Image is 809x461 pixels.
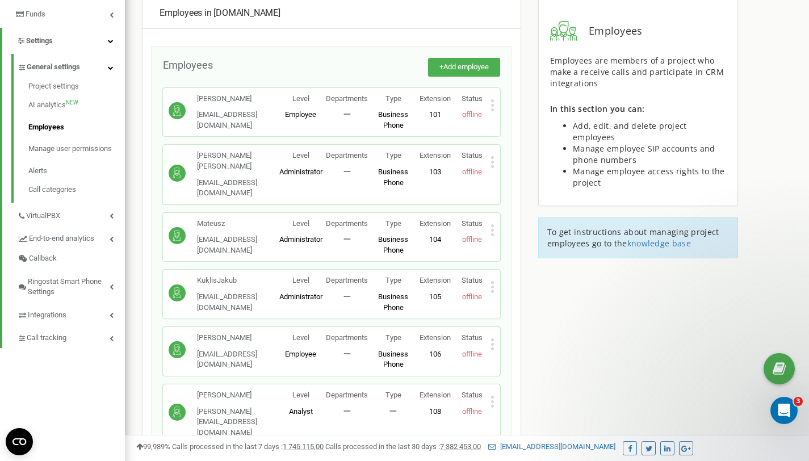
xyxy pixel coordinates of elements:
[292,391,309,399] span: Level
[279,292,322,301] span: Administrator
[547,227,719,249] span: To get instructions about managing project employees go to the
[573,166,725,188] span: Manage employee access rights to the project
[627,238,691,249] a: knowledge base
[160,7,504,20] div: [DOMAIN_NAME]
[417,292,454,303] p: 105
[462,292,482,301] span: offline
[289,407,313,416] span: Analyst
[420,94,451,103] span: Extension
[343,110,351,119] span: 一
[279,235,322,244] span: Administrator
[197,94,278,104] p: [PERSON_NAME]
[28,94,125,116] a: AI analyticsNEW
[292,276,309,284] span: Level
[28,160,125,182] a: Alerts
[385,276,401,284] span: Type
[27,62,80,73] span: General settings
[2,28,125,55] a: Settings
[378,350,408,369] span: Business Phone
[26,36,53,45] span: Settings
[420,151,451,160] span: Extension
[197,219,278,229] p: Mateusz
[28,138,125,160] a: Manage user permissions
[385,219,401,228] span: Type
[417,167,454,178] p: 103
[462,94,483,103] span: Status
[420,333,451,342] span: Extension
[462,391,483,399] span: Status
[197,275,278,286] p: KuklisJakub
[462,333,483,342] span: Status
[279,167,322,176] span: Administrator
[17,269,125,302] a: Ringostat Smart Phone Settings
[197,150,278,171] p: [PERSON_NAME] [PERSON_NAME]
[577,24,643,39] span: Employees
[385,94,401,103] span: Type
[378,167,408,187] span: Business Phone
[17,249,125,269] a: Callback
[326,219,368,228] span: Departments
[197,178,278,199] p: [EMAIL_ADDRESS][DOMAIN_NAME]
[462,167,482,176] span: offline
[28,182,125,195] a: Call categories
[417,234,454,245] p: 104
[17,325,125,348] a: Call tracking
[17,203,125,226] a: VirtualPBX
[378,110,408,129] span: Business Phone
[197,390,278,401] p: [PERSON_NAME]
[163,59,213,71] span: Employees
[378,235,408,254] span: Business Phone
[326,276,368,284] span: Departments
[292,219,309,228] span: Level
[573,143,715,165] span: Manage employee SIP accounts and phone numbers
[17,54,125,77] a: General settings
[462,235,482,244] span: offline
[292,94,309,103] span: Level
[197,110,278,131] p: [EMAIL_ADDRESS][DOMAIN_NAME]
[197,333,278,343] p: [PERSON_NAME]
[326,94,368,103] span: Departments
[343,350,351,358] span: 一
[343,167,351,176] span: 一
[343,292,351,301] span: 一
[292,151,309,160] span: Level
[488,442,615,451] a: [EMAIL_ADDRESS][DOMAIN_NAME]
[462,276,483,284] span: Status
[462,350,482,358] span: offline
[172,442,324,451] span: Calls processed in the last 7 days :
[462,110,482,119] span: offline
[28,116,125,139] a: Employees
[285,110,316,119] span: Employee
[420,219,451,228] span: Extension
[550,103,644,114] span: In this section you can:
[417,110,454,120] p: 101
[28,276,110,297] span: Ringostat Smart Phone Settings
[343,407,351,416] span: 一
[325,442,481,451] span: Calls processed in the last 30 days :
[283,442,324,451] u: 1 745 115,00
[326,391,368,399] span: Departments
[443,62,489,71] span: Add employee
[420,276,451,284] span: Extension
[29,233,94,244] span: End-to-end analytics
[428,58,500,77] button: +Add employee
[794,397,803,406] span: 3
[29,253,57,264] span: Callback
[385,151,401,160] span: Type
[17,225,125,249] a: End-to-end analytics
[417,406,454,417] p: 108
[27,333,66,343] span: Call tracking
[378,292,408,312] span: Business Phone
[326,333,368,342] span: Departments
[197,235,257,254] span: [EMAIL_ADDRESS][DOMAIN_NAME]
[385,333,401,342] span: Type
[197,292,278,313] p: [EMAIL_ADDRESS][DOMAIN_NAME]
[550,55,724,89] span: Employees are members of a project who make a receive calls and participate in CRM integrations
[573,120,687,143] span: Add, edit, and delete project employees
[26,10,45,18] span: Funds
[197,406,278,438] p: [PERSON_NAME][EMAIL_ADDRESS][DOMAIN_NAME]
[136,442,170,451] span: 99,989%
[26,211,60,221] span: VirtualPBX
[17,302,125,325] a: Integrations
